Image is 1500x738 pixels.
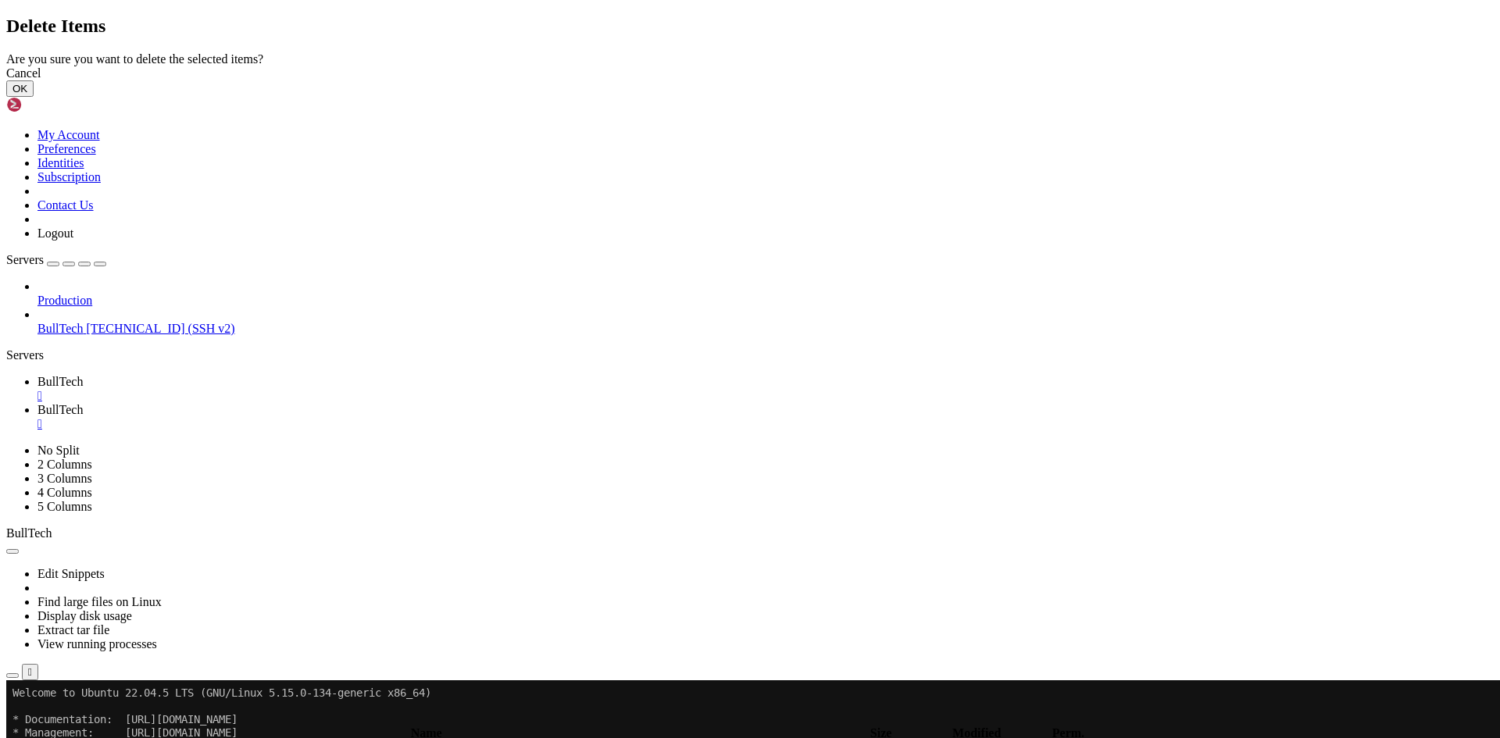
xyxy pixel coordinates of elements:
a: View running processes [37,637,157,651]
a: BullTech [TECHNICAL_ID] (SSH v2) [37,322,1494,336]
a: 5 Columns [37,500,92,513]
a: Extract tar file [37,623,109,636]
a: Production [37,294,1494,308]
a: BullTech [37,403,1494,431]
div: (17, 33) [118,444,124,458]
x-row: System information as of [DATE] [6,86,1297,99]
li: BullTech [TECHNICAL_ID] (SSH v2) [37,308,1494,336]
div: Servers [6,348,1494,362]
x-row: 61 updates can be applied immediately. [6,232,1297,245]
a: Subscription [37,170,101,184]
a:  [37,389,1494,403]
a: Servers [6,253,106,266]
a: Find large files on Linux [37,595,162,608]
x-row: 6 additional security updates can be applied with ESM Apps. [6,285,1297,298]
li: Production [37,280,1494,308]
a: Preferences [37,142,96,155]
span: BullTech [6,526,52,540]
a: 2 Columns [37,458,92,471]
span: [TECHNICAL_ID] (SSH v2) [86,322,234,335]
x-row: Welcome to Ubuntu 22.04.5 LTS (GNU/Linux 5.15.0-134-generic x86_64) [6,6,1297,20]
x-row: Usage of /: 96.4% of 24.05GB Users logged in: 1 [6,126,1297,139]
a: My Account [37,128,100,141]
x-row: Last login: [DATE] from [TECHNICAL_ID] [6,431,1297,444]
a: BullTech [37,375,1494,403]
x-row: System load: 0.28 Processes: 362 [6,112,1297,126]
x-row: Memory usage: 38% IPv4 address for eth0: [TECHNICAL_ID] [6,139,1297,152]
x-row: To see these additional updates run: apt list --upgradable [6,258,1297,272]
a: Edit Snippets [37,567,105,580]
x-row: Learn more about enabling ESM Apps service at [URL][DOMAIN_NAME] [6,298,1297,312]
x-row: Expanded Security Maintenance for Applications is not enabled. [6,205,1297,219]
a: Identities [37,156,84,169]
h2: Delete Items [6,16,1494,37]
a: Logout [37,226,73,240]
span: BullTech [37,403,83,416]
span: Servers [6,253,44,266]
x-row: Swap usage: 0% IPv4 address for eth0: [TECHNICAL_ID] [6,152,1297,166]
button:  [22,664,38,680]
img: Shellngn [6,97,96,112]
a: No Split [37,444,80,457]
x-row: 19 of these updates are standard security updates. [6,245,1297,258]
x-row: Run 'do-release-upgrade' to upgrade to it. [6,378,1297,391]
span: BullTech [37,322,83,335]
x-row: The list of available updates is more than a week old. [6,338,1297,351]
x-row: => / is using 96.4% of 24.05GB [6,179,1297,192]
x-row: *** System restart required *** [6,418,1297,431]
a:  [37,417,1494,431]
x-row: * Support: [URL][DOMAIN_NAME] [6,59,1297,73]
a: 3 Columns [37,472,92,485]
x-row: btmx@BullTech:~$ [6,444,1297,458]
x-row: * Documentation: [URL][DOMAIN_NAME] [6,33,1297,46]
x-row: * Management: [URL][DOMAIN_NAME] [6,46,1297,59]
span: BullTech [37,375,83,388]
a: Contact Us [37,198,94,212]
div: Cancel [6,66,1494,80]
x-row: To check for new updates run: sudo apt update [6,351,1297,365]
button: OK [6,80,34,97]
x-row: New release '24.04.3 LTS' available. [6,365,1297,378]
span: Production [37,294,92,307]
div: Are you sure you want to delete the selected items? [6,52,1494,66]
div:  [28,666,32,678]
a: 4 Columns [37,486,92,499]
a: Display disk usage [37,609,132,622]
